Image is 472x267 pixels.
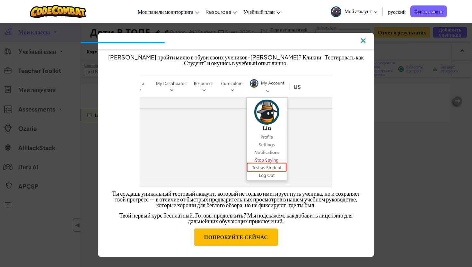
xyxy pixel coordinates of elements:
img: IconClose.svg [359,36,367,46]
img: avatar [331,6,341,17]
span: Учебный план [243,8,275,15]
p: Твой первый курс бесплатный. Готовы продолжить? Мы подскажем, как добавить лицензию для дальнейши... [108,212,364,224]
img: CodeCombat logo [30,5,86,18]
p: Ты создашь уникальный тестовый аккаунт, который не только имитирует путь ученика, но и сохраняет ... [108,191,364,208]
a: Мой аккаунт [328,1,381,22]
a: русский [385,3,409,20]
a: Мои панели мониторинга [135,3,202,20]
p: [PERSON_NAME] пройти милю в обуви своих учеников-[PERSON_NAME]? Кликни "Тестировать как Студент" ... [108,54,364,66]
a: Сделать запрос [410,5,447,17]
img: test as student [140,74,332,187]
span: Мой аккаунт [345,8,378,14]
a: Resources [202,3,240,20]
span: Мои панели мониторинга [138,8,193,15]
span: русский [388,8,406,15]
span: Resources [205,8,231,15]
a: Попробуйте сейчас [194,228,278,246]
a: Учебный план [240,3,284,20]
